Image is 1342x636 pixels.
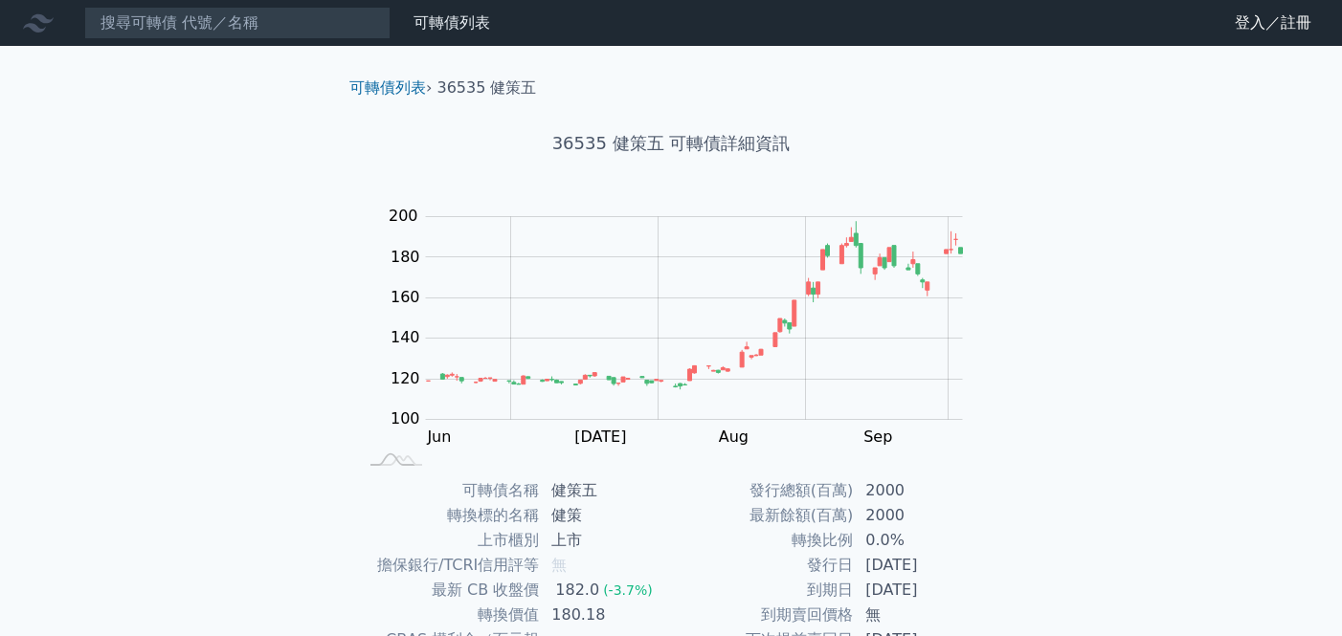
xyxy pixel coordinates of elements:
[357,528,540,553] td: 上市櫃別
[854,503,985,528] td: 2000
[863,428,892,446] tspan: Sep
[391,328,420,346] tspan: 140
[671,478,854,503] td: 發行總額(百萬)
[379,207,992,446] g: Chart
[854,578,985,603] td: [DATE]
[671,578,854,603] td: 到期日
[603,582,653,598] span: (-3.7%)
[854,553,985,578] td: [DATE]
[854,603,985,627] td: 無
[391,409,420,428] tspan: 100
[540,478,671,503] td: 健策五
[551,579,603,602] div: 182.0
[540,503,671,528] td: 健策
[854,528,985,553] td: 0.0%
[349,77,432,99] li: ›
[671,553,854,578] td: 發行日
[391,288,420,306] tspan: 160
[671,503,854,528] td: 最新餘額(百萬)
[414,13,490,32] a: 可轉債列表
[437,77,537,99] li: 36535 健策五
[334,130,1008,157] h1: 36535 健策五 可轉債詳細資訊
[391,369,420,387] tspan: 120
[84,7,391,39] input: 搜尋可轉債 代號／名稱
[540,528,671,553] td: 上市
[540,603,671,627] td: 180.18
[1219,8,1327,38] a: 登入／註冊
[349,78,426,97] a: 可轉債列表
[426,428,451,446] tspan: Jun
[719,428,749,446] tspan: Aug
[357,478,540,503] td: 可轉債名稱
[357,578,540,603] td: 最新 CB 收盤價
[551,556,567,574] span: 無
[671,528,854,553] td: 轉換比例
[391,248,420,266] tspan: 180
[357,603,540,627] td: 轉換價值
[357,553,540,578] td: 擔保銀行/TCRI信用評等
[389,207,418,225] tspan: 200
[357,503,540,528] td: 轉換標的名稱
[854,478,985,503] td: 2000
[671,603,854,627] td: 到期賣回價格
[574,428,626,446] tspan: [DATE]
